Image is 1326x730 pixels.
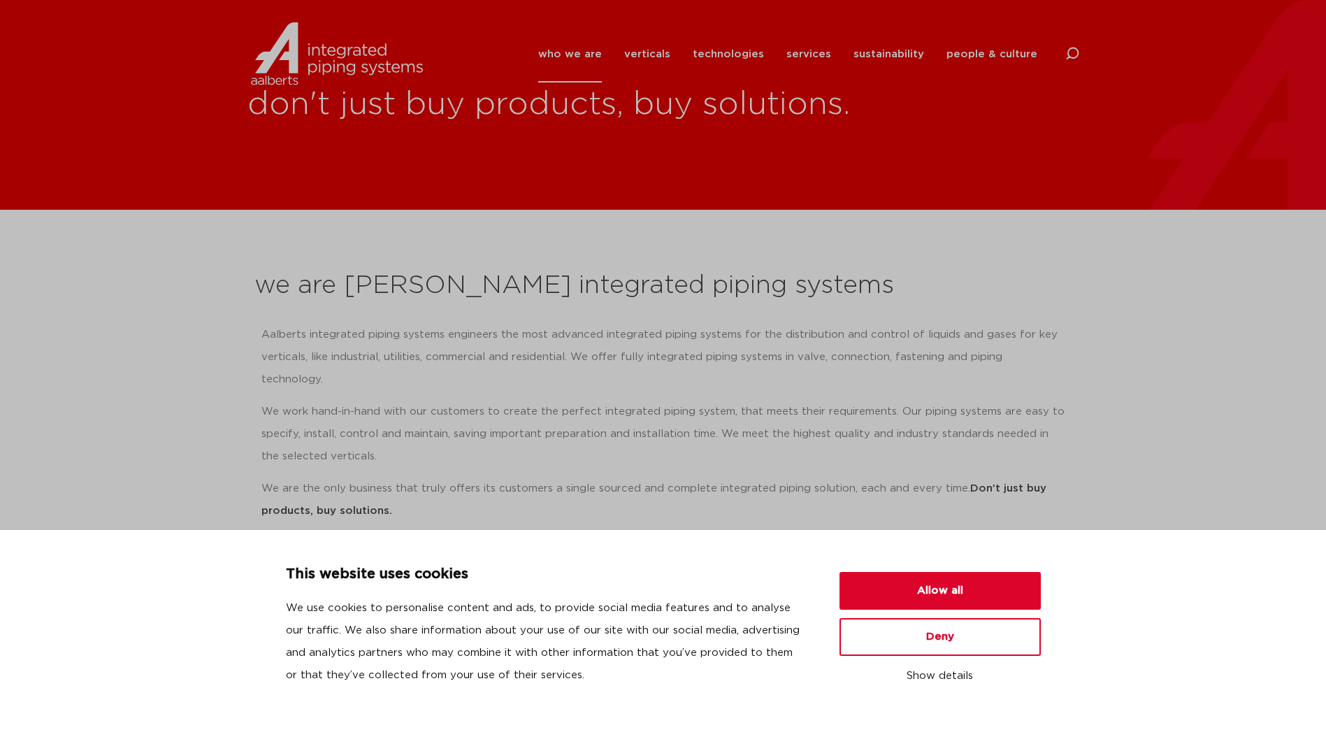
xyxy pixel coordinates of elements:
a: people & culture [946,26,1037,83]
a: who we are [538,26,602,83]
p: We are the only business that truly offers its customers a single sourced and complete integrated... [261,478,1065,522]
a: verticals [624,26,670,83]
button: Show details [839,664,1041,688]
a: sustainability [853,26,924,83]
a: services [786,26,831,83]
button: Deny [839,618,1041,656]
h2: we are [PERSON_NAME] integrated piping systems [254,269,1072,303]
button: Allow all [839,572,1041,610]
p: Aalberts integrated piping systems engineers the most advanced integrated piping systems for the ... [261,324,1065,391]
a: technologies [693,26,764,83]
p: We work hand-in-hand with our customers to create the perfect integrated piping system, that meet... [261,401,1065,468]
p: This website uses cookies [286,564,806,586]
nav: Menu [538,26,1037,83]
p: We use cookies to personalise content and ads, to provide social media features and to analyse ou... [286,597,806,687]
